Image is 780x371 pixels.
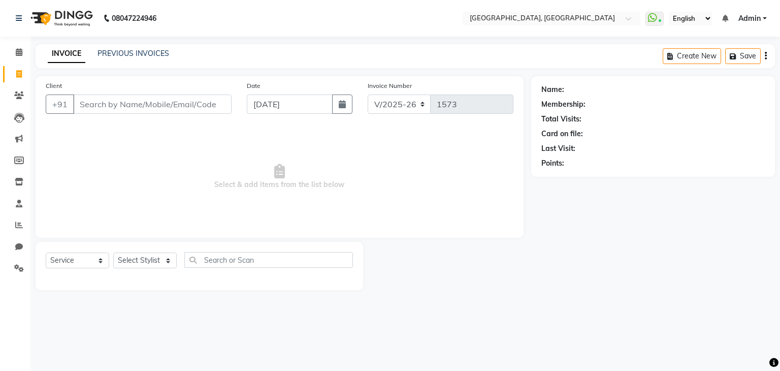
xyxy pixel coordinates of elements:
[541,158,564,169] div: Points:
[541,99,586,110] div: Membership:
[48,45,85,63] a: INVOICE
[97,49,169,58] a: PREVIOUS INVOICES
[46,126,513,228] span: Select & add items from the list below
[368,81,412,90] label: Invoice Number
[541,143,575,154] div: Last Visit:
[738,13,761,24] span: Admin
[73,95,232,114] input: Search by Name/Mobile/Email/Code
[184,252,353,268] input: Search or Scan
[26,4,95,33] img: logo
[541,114,581,125] div: Total Visits:
[46,81,62,90] label: Client
[541,84,564,95] div: Name:
[725,48,761,64] button: Save
[46,95,74,114] button: +91
[112,4,156,33] b: 08047224946
[663,48,721,64] button: Create New
[247,81,261,90] label: Date
[541,129,583,139] div: Card on file:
